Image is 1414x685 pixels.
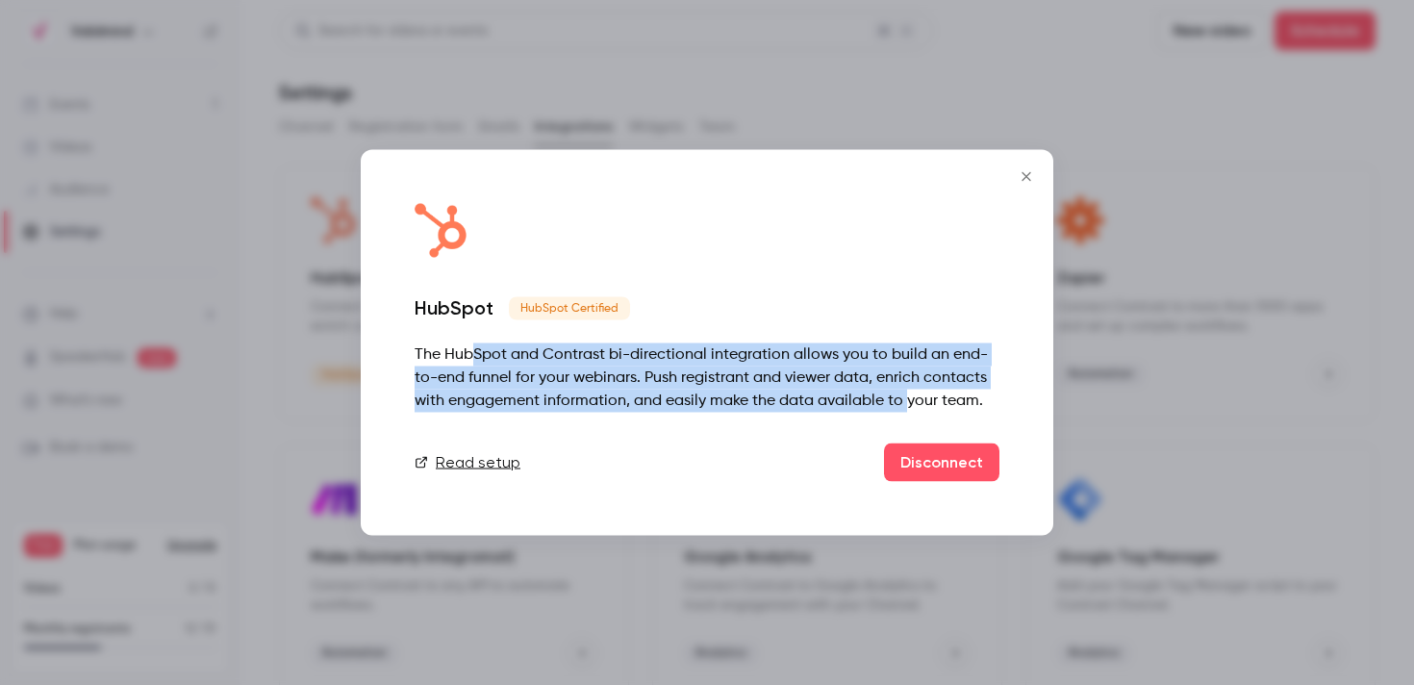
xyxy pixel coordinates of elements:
[415,343,999,413] div: The HubSpot and Contrast bi-directional integration allows you to build an end-to-end funnel for ...
[415,296,493,319] div: HubSpot
[509,297,630,320] span: HubSpot Certified
[1007,158,1046,196] button: Close
[884,444,999,482] button: Disconnect
[415,451,520,474] a: Read setup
